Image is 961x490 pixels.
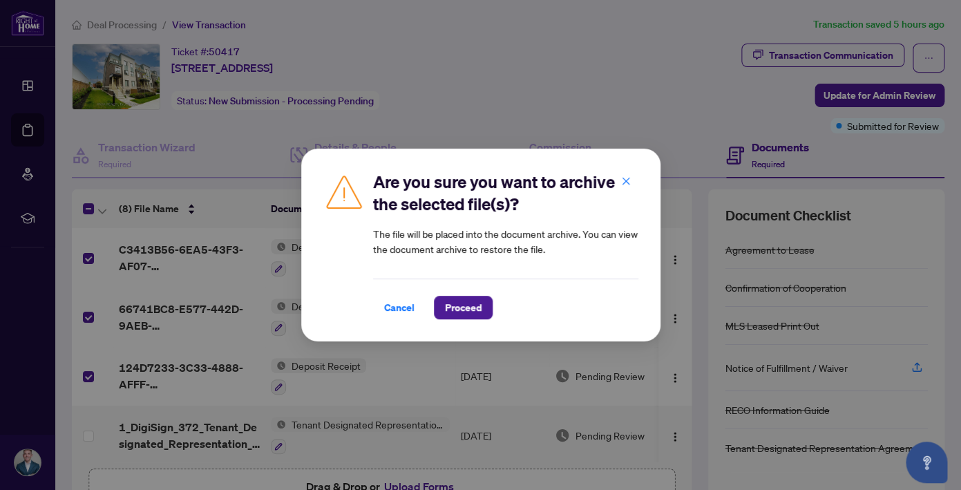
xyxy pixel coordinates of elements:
[373,171,638,215] h2: Are you sure you want to archive the selected file(s)?
[323,171,365,212] img: Caution Icon
[373,296,426,319] button: Cancel
[434,296,493,319] button: Proceed
[373,226,638,256] article: The file will be placed into the document archive. You can view the document archive to restore t...
[445,296,482,319] span: Proceed
[906,442,947,483] button: Open asap
[621,176,631,186] span: close
[384,296,415,319] span: Cancel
